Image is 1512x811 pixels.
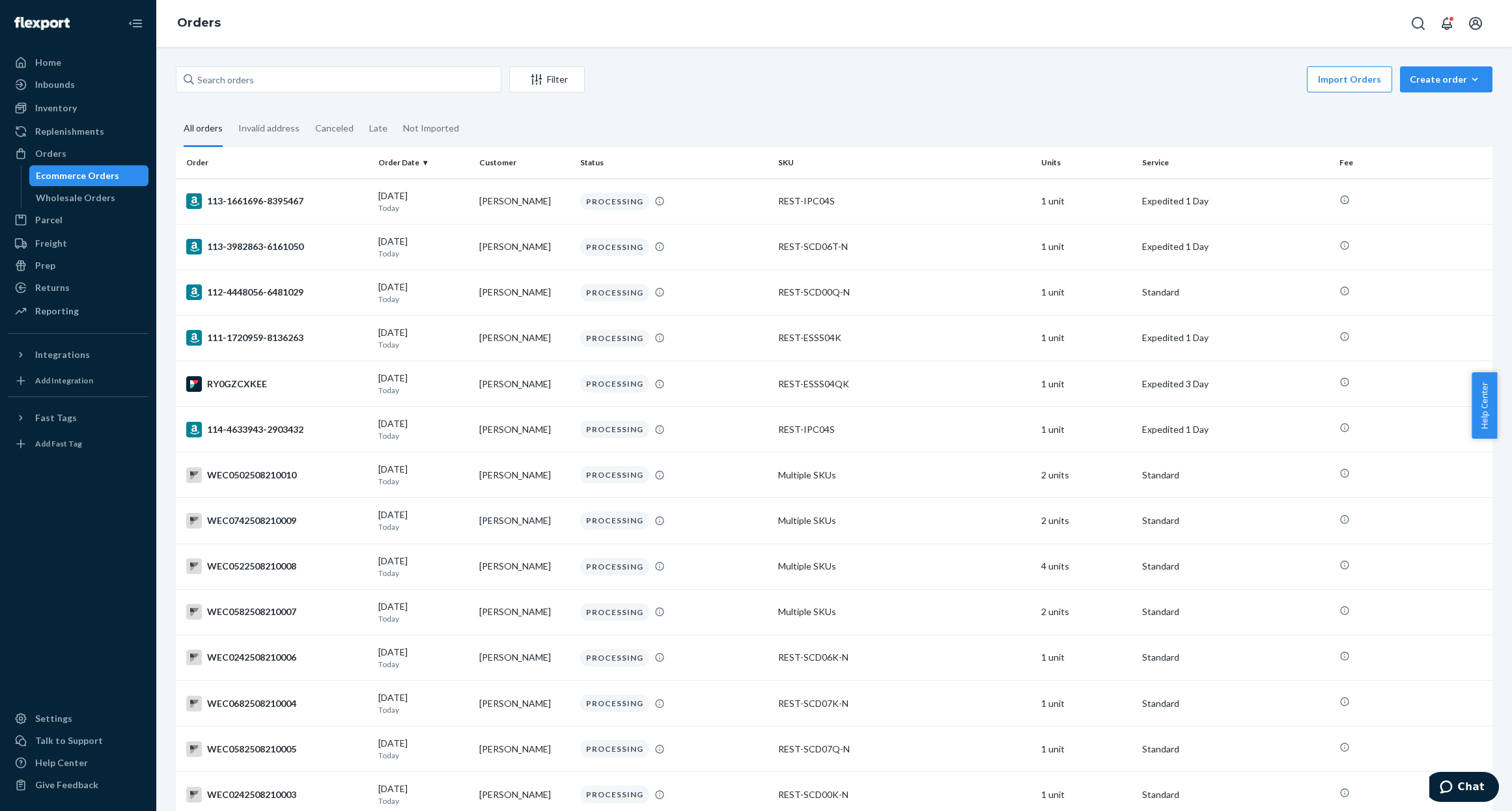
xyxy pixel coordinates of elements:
td: [PERSON_NAME] [474,361,575,407]
div: WEC0242508210003 [186,787,368,803]
div: Add Integration [35,375,93,386]
p: Standard [1142,514,1329,527]
th: Status [575,147,772,178]
ol: breadcrumbs [167,5,231,42]
p: Expedited 1 Day [1142,195,1329,208]
div: REST-IPC04S [778,423,1031,436]
td: Multiple SKUs [773,589,1036,635]
a: Inbounds [8,74,148,95]
p: Today [378,521,469,532]
p: Expedited 1 Day [1142,240,1329,253]
p: Expedited 1 Day [1142,331,1329,344]
a: Returns [8,277,148,298]
div: Replenishments [35,125,104,138]
div: [DATE] [378,646,469,670]
a: Home [8,52,148,73]
div: WEC0522508210008 [186,558,368,574]
div: Home [35,56,61,69]
button: Create order [1400,66,1492,92]
div: [DATE] [378,737,469,761]
p: Today [378,795,469,806]
a: Orders [8,143,148,164]
div: Returns [35,281,70,294]
div: WEC0582508210007 [186,604,368,620]
a: Replenishments [8,121,148,142]
div: [DATE] [378,508,469,532]
td: Multiple SKUs [773,498,1036,543]
td: [PERSON_NAME] [474,452,575,498]
div: [DATE] [378,281,469,305]
div: Integrations [35,348,90,361]
div: RY0GZCXKEE [186,376,368,392]
div: Wholesale Orders [36,191,115,204]
td: 1 unit [1036,681,1137,726]
th: Fee [1334,147,1492,178]
div: PROCESSING [580,238,649,256]
button: Open account menu [1463,10,1489,36]
div: Ecommerce Orders [36,169,119,182]
div: [DATE] [378,417,469,441]
p: Today [378,568,469,579]
button: Give Feedback [8,775,148,795]
div: [DATE] [378,555,469,579]
a: Reporting [8,301,148,322]
td: [PERSON_NAME] [474,726,575,772]
p: Today [378,704,469,715]
td: 2 units [1036,589,1137,635]
div: Customer [479,157,570,168]
td: 1 unit [1036,269,1137,315]
p: Today [378,430,469,441]
button: Open notifications [1434,10,1460,36]
td: 1 unit [1036,361,1137,407]
div: [DATE] [378,691,469,715]
p: Today [378,659,469,670]
button: Integrations [8,344,148,365]
div: PROCESSING [580,466,649,484]
div: [DATE] [378,600,469,624]
div: PROCESSING [580,329,649,347]
div: Help Center [35,756,88,769]
div: All orders [184,111,223,147]
div: PROCESSING [580,694,649,712]
div: [DATE] [378,326,469,350]
a: Parcel [8,210,148,230]
a: Orders [177,16,221,30]
th: Units [1036,147,1137,178]
div: 113-1661696-8395467 [186,193,368,209]
th: Service [1137,147,1334,178]
p: Today [378,202,469,213]
p: Standard [1142,286,1329,299]
div: Talk to Support [35,734,103,747]
div: PROCESSING [580,649,649,667]
div: REST-ESSS04QK [778,378,1031,391]
div: REST-ESSS04K [778,331,1031,344]
td: 1 unit [1036,315,1137,361]
div: 111-1720959-8136263 [186,330,368,346]
td: [PERSON_NAME] [474,681,575,726]
div: Inbounds [35,78,75,91]
p: Today [378,476,469,487]
div: PROCESSING [580,786,649,803]
td: [PERSON_NAME] [474,178,575,224]
img: Flexport logo [14,17,70,30]
div: Filter [510,73,584,86]
a: Settings [8,708,148,729]
p: Standard [1142,697,1329,710]
div: PROCESSING [580,193,649,210]
td: 2 units [1036,498,1137,543]
td: [PERSON_NAME] [474,498,575,543]
div: PROCESSING [580,558,649,575]
td: [PERSON_NAME] [474,315,575,361]
div: REST-SCD00Q-N [778,286,1031,299]
div: Orders [35,147,66,160]
div: REST-SCD06K-N [778,651,1031,664]
p: Standard [1142,743,1329,756]
td: [PERSON_NAME] [474,543,575,589]
button: Import Orders [1307,66,1392,92]
td: 1 unit [1036,635,1137,680]
td: Multiple SKUs [773,452,1036,498]
p: Expedited 3 Day [1142,378,1329,391]
div: 112-4448056-6481029 [186,284,368,300]
div: Prep [35,259,55,272]
p: Today [378,750,469,761]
